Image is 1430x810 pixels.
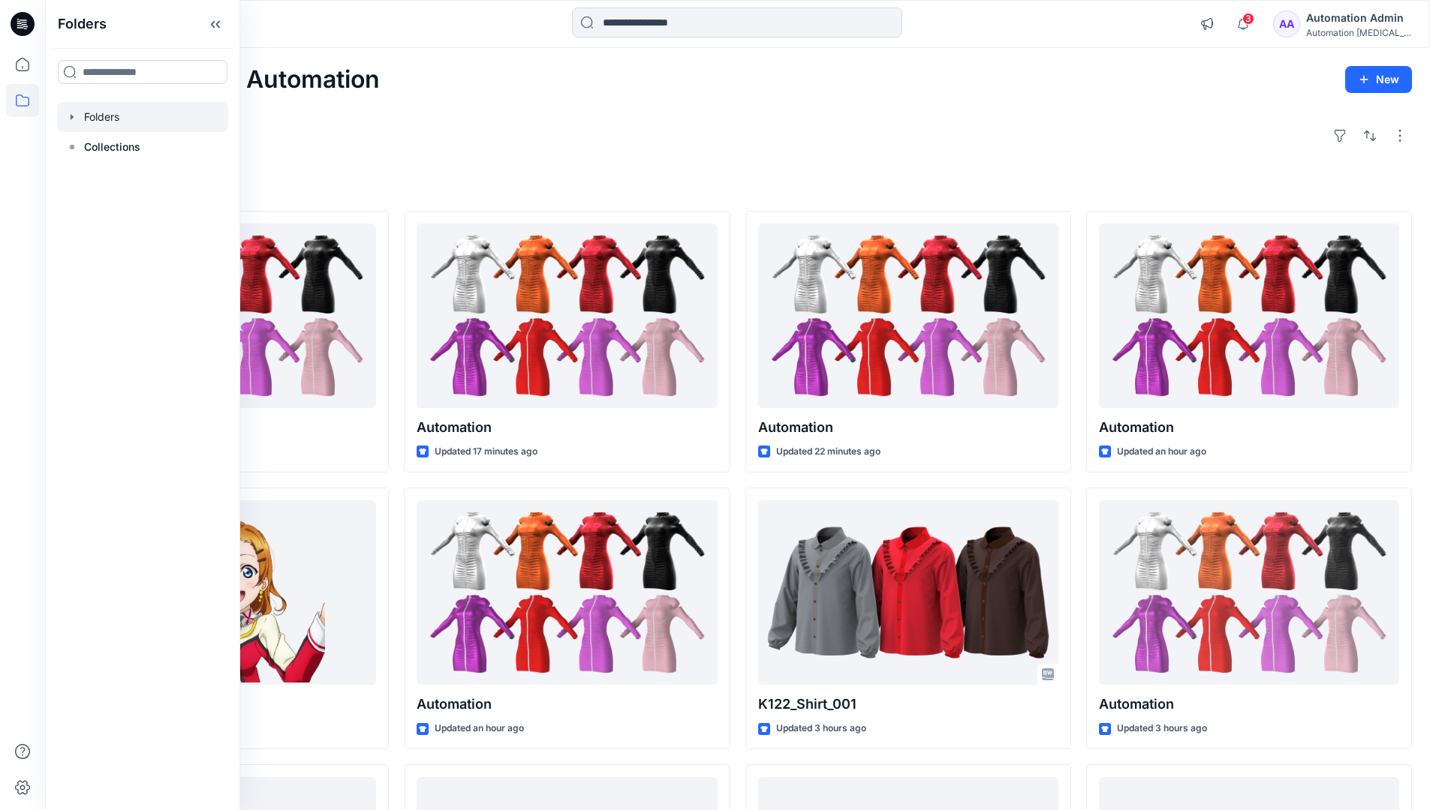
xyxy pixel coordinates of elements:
p: Updated 22 minutes ago [776,444,881,460]
p: Collections [84,138,140,156]
p: Updated 3 hours ago [1117,721,1207,736]
a: Automation [1099,223,1399,409]
p: Automation [1099,694,1399,715]
p: Updated 17 minutes ago [435,444,537,460]
div: AA [1273,10,1300,37]
a: Automation [417,223,717,409]
a: Automation [1099,500,1399,685]
p: Updated an hour ago [435,721,524,736]
a: K122_Shirt_001 [758,500,1058,685]
p: Automation [417,417,717,438]
span: 3 [1242,13,1254,25]
p: Updated 3 hours ago [776,721,866,736]
p: Automation [1099,417,1399,438]
div: Automation [MEDICAL_DATA]... [1306,27,1411,38]
button: New [1345,66,1412,93]
a: Automation [758,223,1058,409]
a: Automation [417,500,717,685]
h4: Styles [63,178,1412,196]
p: K122_Shirt_001 [758,694,1058,715]
p: Updated an hour ago [1117,444,1206,460]
div: Automation Admin [1306,9,1411,27]
p: Automation [758,417,1058,438]
p: Automation [417,694,717,715]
